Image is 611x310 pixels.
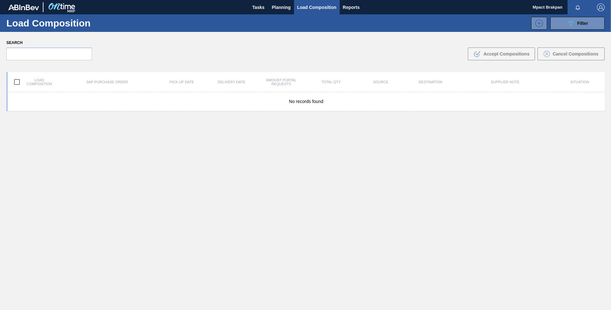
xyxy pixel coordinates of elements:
div: Delivery Date [207,80,257,84]
img: Logout [597,4,605,11]
div: Situation [555,80,605,84]
span: Accept Compositions [483,51,530,56]
div: Pick up Date [157,80,207,84]
span: No records found [289,99,323,104]
span: Filter [577,21,588,26]
img: TNhmsLtSVTkK8tSr43FrP2fwEKptu5GPRR3wAAAABJRU5ErkJggg== [8,4,39,10]
button: Filter [550,17,605,30]
div: Amount Portal Requests [256,78,306,86]
div: SAP Purchase Order [58,80,157,84]
button: Notifications [568,3,588,12]
label: Search [6,38,92,48]
span: Cancel Compositions [553,51,598,56]
div: Source [356,80,406,84]
div: Load composition [8,75,58,89]
span: Reports [343,4,360,11]
div: Destination [406,80,455,84]
span: Tasks [251,4,266,11]
button: Cancel Compositions [538,48,605,60]
div: New Load Composition [528,17,547,30]
button: Accept Compositions [468,48,535,60]
span: Planning [272,4,291,11]
div: Supplier Note [455,80,555,84]
span: Load Composition [297,4,336,11]
div: Total Qty [306,80,356,84]
h1: Load Composition [6,19,112,27]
